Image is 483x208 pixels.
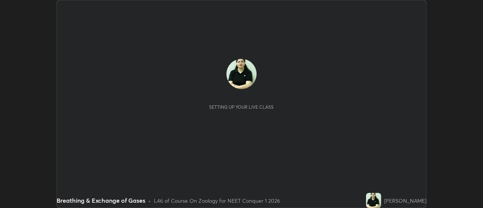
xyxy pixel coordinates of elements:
div: L46 of Course On Zoology for NEET Conquer 1 2026 [154,197,280,205]
div: Breathing & Exchange of Gases [57,196,145,205]
img: 0347c7502dd04f17958bae7697f24a18.jpg [366,193,381,208]
div: Setting up your live class [209,104,274,110]
img: 0347c7502dd04f17958bae7697f24a18.jpg [226,59,257,89]
div: [PERSON_NAME] [384,197,426,205]
div: • [148,197,151,205]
